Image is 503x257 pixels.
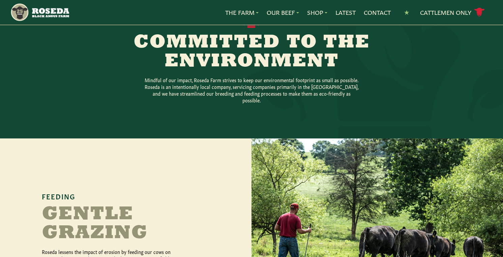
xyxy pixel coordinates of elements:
h6: Feeding [42,192,209,200]
a: Latest [335,8,356,17]
a: Shop [307,8,327,17]
a: Contact [364,8,391,17]
img: https://roseda.com/wp-content/uploads/2021/05/roseda-25-header.png [10,3,69,22]
a: The Farm [225,8,259,17]
a: Cattlemen Only [420,6,485,18]
h2: Gentle Grazing [42,205,209,243]
h2: Committed to the Environment [122,33,381,71]
p: Mindful of our impact, Roseda Farm strives to keep our environmental footprint as small as possib... [144,76,359,103]
a: Our Beef [267,8,299,17]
